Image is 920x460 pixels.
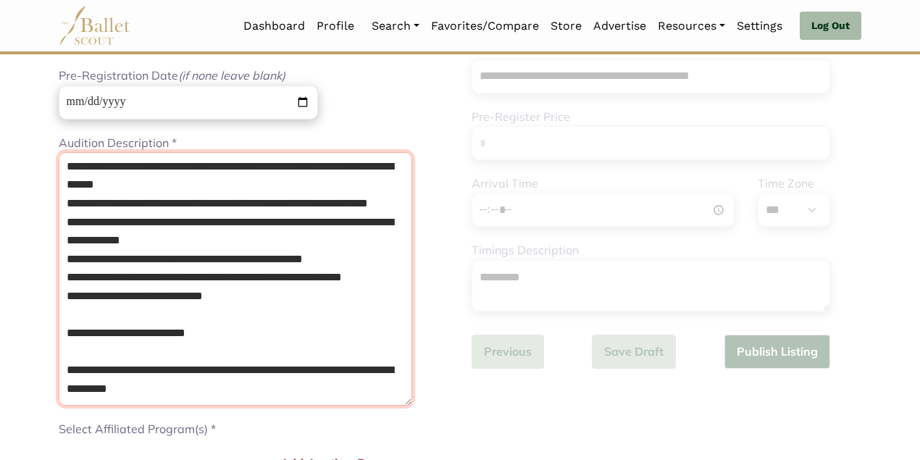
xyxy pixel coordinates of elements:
[800,12,861,41] a: Log Out
[59,134,177,153] label: Audition Description *
[311,11,360,41] a: Profile
[545,11,587,41] a: Store
[238,11,311,41] a: Dashboard
[59,67,285,85] label: Pre-Registration Date
[425,11,545,41] a: Favorites/Compare
[366,11,425,41] a: Search
[731,11,788,41] a: Settings
[652,11,731,41] a: Resources
[178,68,285,83] i: (if none leave blank)
[587,11,652,41] a: Advertise
[59,420,216,439] label: Select Affiliated Program(s) *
